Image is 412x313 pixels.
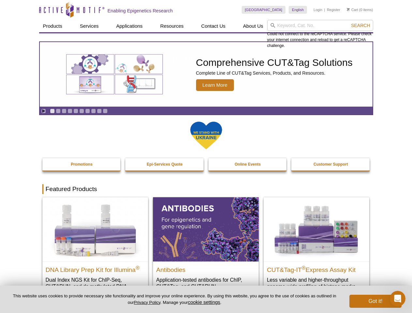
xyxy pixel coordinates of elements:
[42,197,148,303] a: DNA Library Prep Kit for Illumina DNA Library Prep Kit for Illumina® Dual Index NGS Kit for ChIP-...
[190,121,222,150] img: We Stand With Ukraine
[208,158,287,171] a: Online Events
[156,276,255,290] p: Application-tested antibodies for ChIP, CUT&Tag, and CUT&RUN.
[153,197,259,296] a: All Antibodies Antibodies Application-tested antibodies for ChIP, CUT&Tag, and CUT&RUN.
[156,263,255,273] h2: Antibodies
[112,20,146,32] a: Applications
[289,6,307,14] a: English
[242,6,286,14] a: [GEOGRAPHIC_DATA]
[62,109,67,113] a: Go to slide 3
[125,158,204,171] a: Epi-Services Quote
[313,7,322,12] a: Login
[347,6,373,14] li: (0 items)
[302,265,306,270] sup: ®
[267,263,366,273] h2: CUT&Tag-IT Express Assay Kit
[73,109,78,113] a: Go to slide 5
[50,109,55,113] a: Go to slide 1
[39,20,66,32] a: Products
[390,291,405,306] iframe: Intercom live chat
[188,299,220,305] button: cookie settings
[347,8,350,11] img: Your Cart
[324,6,325,14] li: |
[103,109,108,113] a: Go to slide 10
[76,20,103,32] a: Services
[313,162,348,167] strong: Customer Support
[41,109,46,113] a: Toggle autoplay
[10,293,339,306] p: This website uses cookies to provide necessary site functionality and improve your online experie...
[147,162,183,167] strong: Epi-Services Quote
[42,184,370,194] h2: Featured Products
[134,300,160,305] a: Privacy Policy
[267,20,373,49] div: Could not connect to the reCAPTCHA service. Please check your internet connection and reload to g...
[351,23,370,28] span: Search
[46,276,145,296] p: Dual Index NGS Kit for ChIP-Seq, CUT&RUN, and ds methylated DNA assays.
[136,265,140,270] sup: ®
[156,20,188,32] a: Resources
[42,197,148,261] img: DNA Library Prep Kit for Illumina
[68,109,72,113] a: Go to slide 4
[97,109,102,113] a: Go to slide 9
[347,7,358,12] a: Cart
[291,158,370,171] a: Customer Support
[267,276,366,290] p: Less variable and higher-throughput genome-wide profiling of histone marks​.
[71,162,93,167] strong: Promotions
[349,295,402,308] button: Got it!
[108,8,173,14] h2: Enabling Epigenetics Research
[91,109,96,113] a: Go to slide 8
[239,20,267,32] a: About Us
[264,197,369,261] img: CUT&Tag-IT® Express Assay Kit
[327,7,340,12] a: Register
[197,20,229,32] a: Contact Us
[79,109,84,113] a: Go to slide 6
[349,22,372,28] button: Search
[267,20,373,31] input: Keyword, Cat. No.
[153,197,259,261] img: All Antibodies
[85,109,90,113] a: Go to slide 7
[235,162,261,167] strong: Online Events
[56,109,61,113] a: Go to slide 2
[42,158,121,171] a: Promotions
[264,197,369,296] a: CUT&Tag-IT® Express Assay Kit CUT&Tag-IT®Express Assay Kit Less variable and higher-throughput ge...
[46,263,145,273] h2: DNA Library Prep Kit for Illumina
